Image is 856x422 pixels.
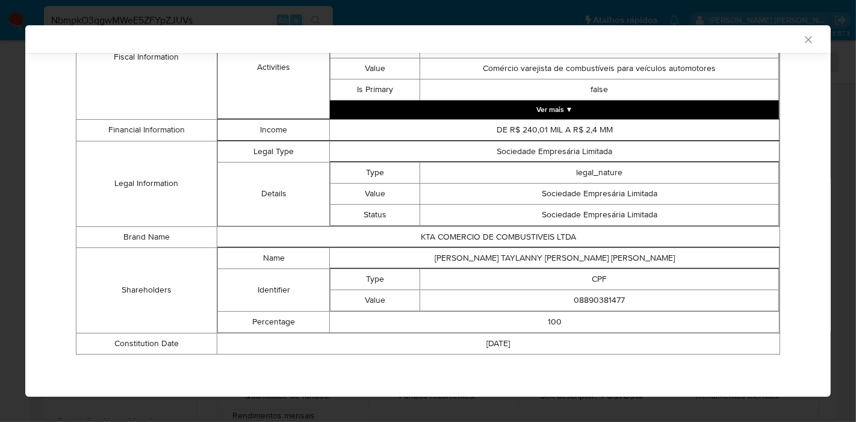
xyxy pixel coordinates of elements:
[420,79,779,100] td: false
[217,119,330,140] td: Income
[76,226,217,247] td: Brand Name
[330,204,420,225] td: Status
[217,333,780,354] td: [DATE]
[802,34,813,45] button: Fechar a janela
[420,204,779,225] td: Sociedade Empresária Limitada
[330,268,420,290] td: Type
[330,119,780,140] td: DE R$ 240,01 MIL A R$ 2,4 MM
[217,247,330,268] td: Name
[330,101,779,119] button: Expand array
[76,333,217,354] td: Constitution Date
[217,226,780,247] td: KTA COMERCIO DE COMBUSTIVEIS LTDA
[330,141,780,162] td: Sociedade Empresária Limitada
[217,268,330,311] td: Identifier
[76,119,217,141] td: Financial Information
[76,247,217,333] td: Shareholders
[420,290,779,311] td: 08890381477
[217,162,330,226] td: Details
[330,162,420,183] td: Type
[420,58,779,79] td: Comércio varejista de combustíveis para veículos automotores
[420,183,779,204] td: Sociedade Empresária Limitada
[330,58,420,79] td: Value
[217,141,330,162] td: Legal Type
[330,79,420,100] td: Is Primary
[217,311,330,332] td: Percentage
[330,290,420,311] td: Value
[330,311,780,332] td: 100
[217,16,330,119] td: Activities
[330,247,780,268] td: [PERSON_NAME] TAYLANNY [PERSON_NAME] [PERSON_NAME]
[420,268,779,290] td: CPF
[25,25,831,397] div: closure-recommendation-modal
[420,162,779,183] td: legal_nature
[76,141,217,226] td: Legal Information
[330,183,420,204] td: Value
